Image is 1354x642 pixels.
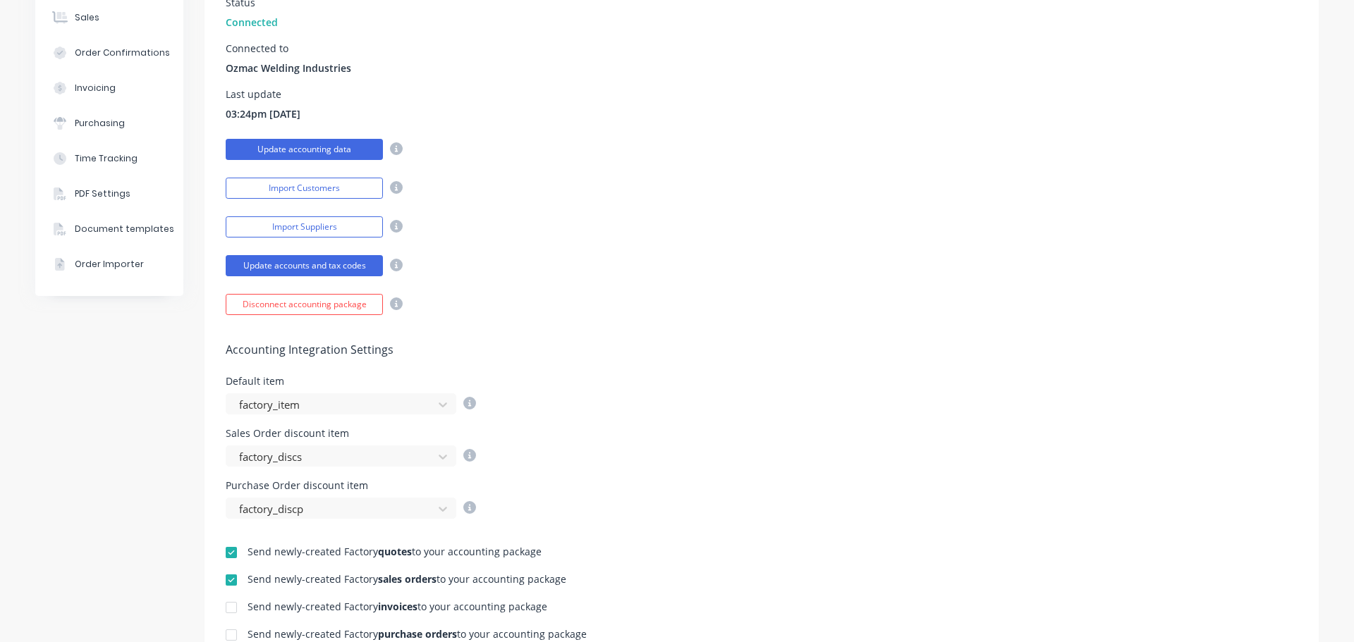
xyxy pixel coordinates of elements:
div: Send newly-created Factory to your accounting package [248,602,547,612]
div: Connected to [226,44,351,54]
div: Last update [226,89,300,99]
div: Sales [75,11,99,24]
button: Update accounts and tax codes [226,255,383,276]
div: Send newly-created Factory to your accounting package [248,574,566,584]
button: Import Suppliers [226,216,383,237]
div: Invoicing [75,82,116,94]
button: Update accounting data [226,139,383,160]
span: 03:24pm [DATE] [226,106,300,121]
div: Purchase Order discount item [226,481,476,490]
b: invoices [378,600,417,613]
div: Purchasing [75,117,125,130]
button: Disconnect accounting package [226,294,383,315]
button: Order Importer [35,247,183,282]
div: Default item [226,376,476,386]
b: quotes [378,545,412,558]
div: Send newly-created Factory to your accounting package [248,629,587,639]
button: PDF Settings [35,176,183,211]
div: Order Confirmations [75,47,170,59]
div: Time Tracking [75,152,138,165]
span: Connected [226,15,278,30]
div: PDF Settings [75,187,130,200]
button: Purchasing [35,106,183,141]
div: Order Importer [75,258,144,271]
b: purchase orders [378,627,457,641]
b: sales orders [378,572,437,586]
button: Order Confirmations [35,35,183,70]
div: Send newly-created Factory to your accounting package [248,547,542,557]
button: Document templates [35,211,183,247]
h5: Accounting Integration Settings [226,343,1298,357]
span: Ozmac Welding Industries [226,61,351,75]
button: Invoicing [35,70,183,106]
button: Time Tracking [35,141,183,176]
div: Sales Order discount item [226,428,476,438]
button: Import Customers [226,178,383,199]
div: Document templates [75,223,174,235]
